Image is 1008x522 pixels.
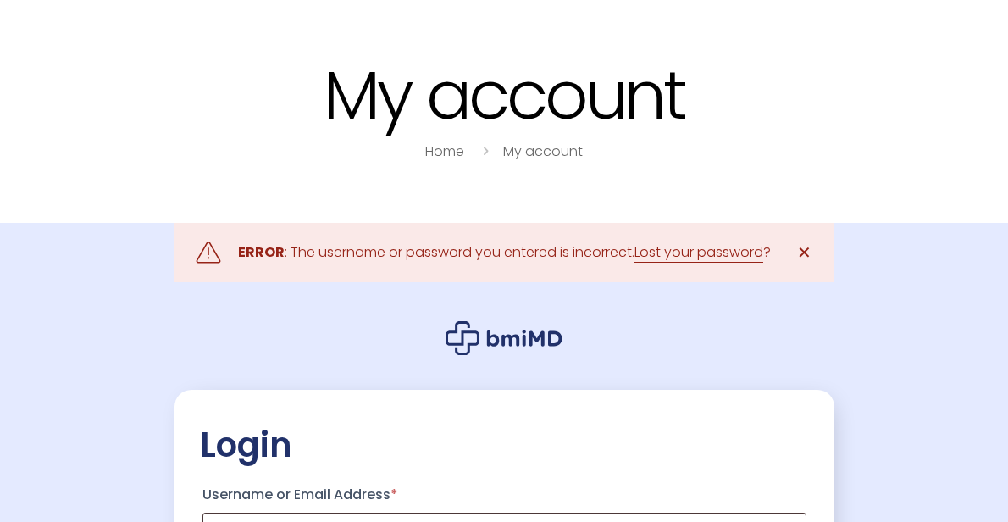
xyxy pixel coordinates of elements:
a: Lost your password [634,242,763,263]
a: ✕ [788,236,822,269]
span: ✕ [797,241,811,264]
h2: Login [200,424,809,466]
div: : The username or password you entered is incorrect. ? [238,241,771,264]
i: breadcrumbs separator [476,142,495,161]
a: Home [425,142,464,161]
h1: My account [106,59,902,131]
a: My account [503,142,583,161]
label: Username or Email Address [202,481,806,508]
strong: ERROR [238,242,285,262]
